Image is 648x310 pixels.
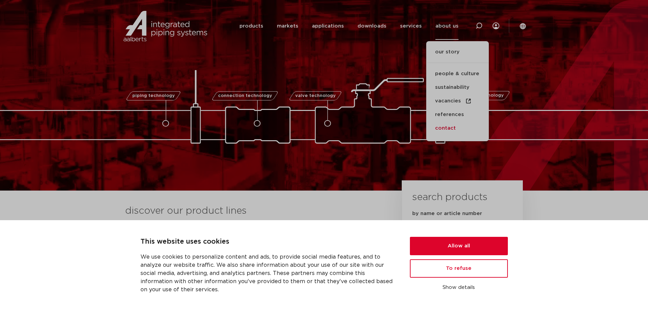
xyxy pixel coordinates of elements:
[410,282,508,293] button: Show details
[435,85,469,90] font: sustainability
[239,12,459,40] nav: Menu
[412,211,482,216] font: by name or article number
[312,12,344,40] a: applications
[410,237,508,255] button: Allow all
[239,23,263,29] font: products
[358,23,386,29] font: downloads
[426,67,489,81] a: people & culture
[426,48,489,63] a: our story
[435,23,459,29] font: about us
[493,12,499,40] div: my IPS
[218,94,272,98] font: connection technology
[435,126,456,131] font: contact
[400,23,422,29] font: services
[125,206,247,216] font: discover our product lines
[239,12,263,40] a: products
[410,259,508,278] button: To refuse
[277,23,298,29] font: markets
[426,108,489,121] a: references
[426,94,489,108] a: vacancies
[312,23,344,29] font: applications
[412,193,487,202] font: search products
[435,98,461,103] font: vacancies
[140,238,229,245] font: This website uses cookies
[435,71,479,76] font: people & culture
[426,121,489,135] a: contact
[454,94,504,98] font: fastening technology
[426,81,489,94] a: sustainability
[435,49,460,54] font: our story
[277,12,298,40] a: markets
[132,94,175,98] font: piping technology
[140,254,393,292] font: We use cookies to personalize content and ads, to provide social media features, and to analyze o...
[435,112,464,117] font: references
[295,94,336,98] font: valve technology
